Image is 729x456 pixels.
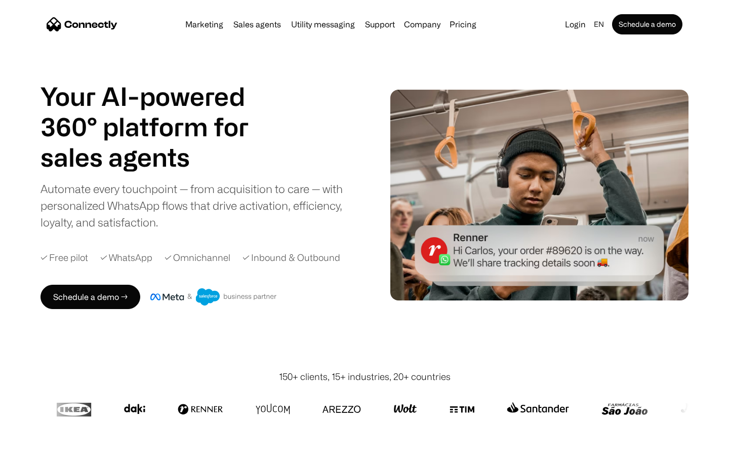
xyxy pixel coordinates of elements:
[612,14,682,34] a: Schedule a demo
[40,142,273,172] h1: sales agents
[100,251,152,264] div: ✓ WhatsApp
[40,251,88,264] div: ✓ Free pilot
[165,251,230,264] div: ✓ Omnichannel
[594,17,604,31] div: en
[229,20,285,28] a: Sales agents
[40,285,140,309] a: Schedule a demo →
[150,288,277,306] img: Meta and Salesforce business partner badge.
[561,17,590,31] a: Login
[279,370,451,384] div: 150+ clients, 15+ industries, 20+ countries
[445,20,480,28] a: Pricing
[361,20,399,28] a: Support
[404,17,440,31] div: Company
[242,251,340,264] div: ✓ Inbound & Outbound
[181,20,227,28] a: Marketing
[20,438,61,452] ul: Language list
[40,81,273,142] h1: Your AI-powered 360° platform for
[40,180,359,231] div: Automate every touchpoint — from acquisition to care — with personalized WhatsApp flows that driv...
[10,437,61,452] aside: Language selected: English
[287,20,359,28] a: Utility messaging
